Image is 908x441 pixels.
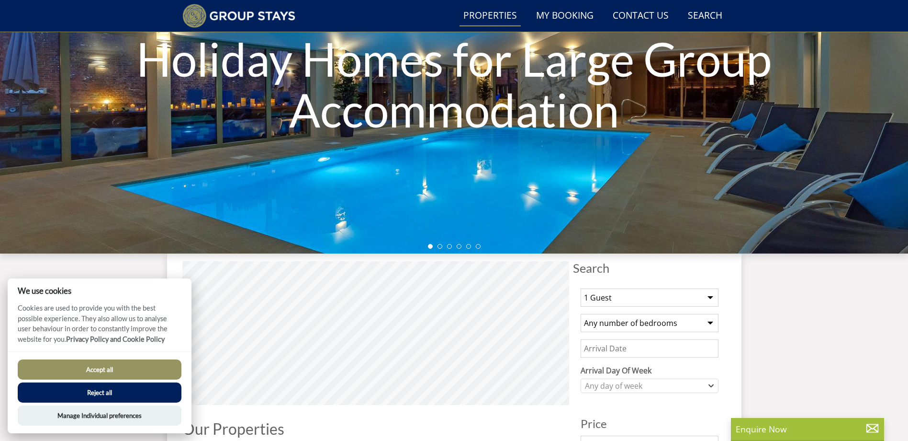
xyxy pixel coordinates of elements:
[581,418,718,430] h3: Price
[8,303,191,351] p: Cookies are used to provide you with the best possible experience. They also allow us to analyse ...
[18,406,181,426] button: Manage Individual preferences
[581,365,718,376] label: Arrival Day Of Week
[573,261,726,275] span: Search
[18,383,181,403] button: Reject all
[583,381,706,391] div: Any day of week
[609,5,673,27] a: Contact Us
[532,5,597,27] a: My Booking
[18,360,181,380] button: Accept all
[182,261,569,405] canvas: Map
[460,5,521,27] a: Properties
[581,379,718,393] div: Combobox
[684,5,726,27] a: Search
[8,286,191,295] h2: We use cookies
[66,335,165,343] a: Privacy Policy and Cookie Policy
[182,420,569,437] h1: Our Properties
[136,14,772,154] h1: Holiday Homes for Large Group Accommodation
[581,339,718,358] input: Arrival Date
[736,423,879,435] p: Enquire Now
[182,4,296,28] img: Group Stays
